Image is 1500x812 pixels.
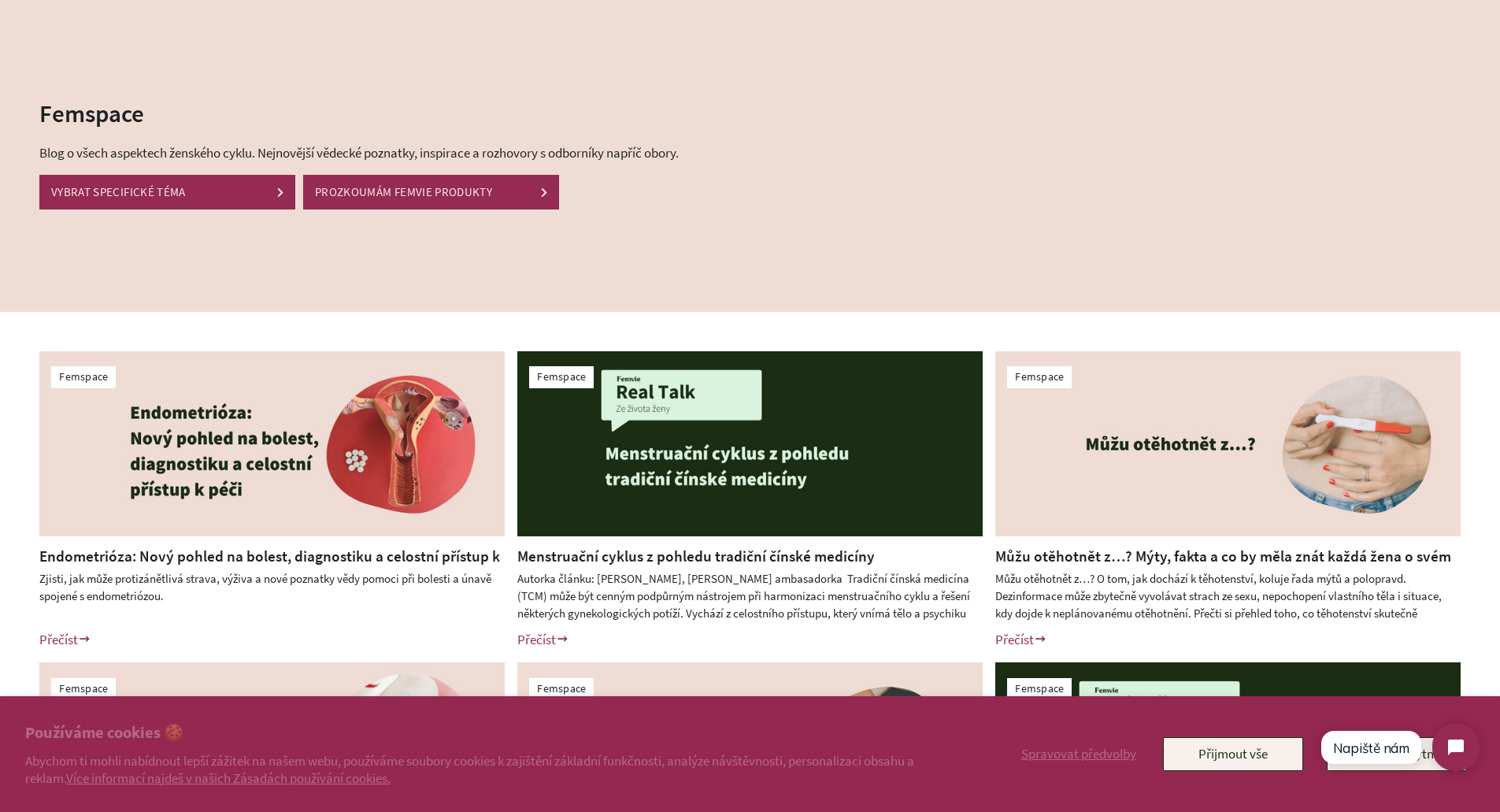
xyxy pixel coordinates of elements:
a: Více informací najdeš v našich Zásadách používání cookies. [66,769,391,787]
span: Spravovat předvolby [1021,745,1136,762]
a: Femspace [537,369,586,384]
div: Autorka článku: [PERSON_NAME], [PERSON_NAME] ambasadorka Tradiční čínská medicína (TCM) může být ... [517,570,983,621]
a: Femspace [59,369,108,384]
a: Menstruační cyklus z pohledu tradiční čínské medicíny [517,547,875,565]
p: Abychom ti mohli nabídnout lepší zážitek na našem webu, používáme soubory cookies k zajištění zák... [25,752,946,787]
button: Spravovat předvolby [1018,737,1139,770]
a: VYBRAT SPECIFICKÉ TÉMA [39,175,295,209]
iframe: Tidio Chat [1306,710,1493,784]
a: Femspace [59,681,108,695]
a: Přečíst [995,631,1047,648]
a: Endometrióza: Nový pohled na bolest, diagnostiku a celostní přístup k péči [39,547,500,587]
h2: Používáme cookies 🍪 [25,721,946,744]
button: Přijmout vše [1163,737,1303,770]
a: Přečíst [39,631,91,648]
img: Menstruační cyklus z pohledu tradiční čínské medicíny [517,351,983,536]
a: PROZKOUMÁM FEMVIE PRODUKTY [303,175,559,209]
p: Blog o všech aspektech ženského cyklu. Nejnovější vědecké poznatky, inspirace a rozhovory s odbor... [39,143,878,164]
a: Femspace [1015,681,1064,695]
div: Zjisti, jak může protizánětlivá strava, výživa a nové poznatky vědy pomoci při bolesti a únavě sp... [39,570,505,621]
a: Femspace [537,681,586,695]
div: Můžu otěhotnět z…? O tom, jak dochází k těhotenství, koluje řada mýtů a polopravd. Dezinformace m... [995,570,1461,621]
img: Můžu otěhotnět z…? Mýty, fakta a co by měla znát každá žena o svém cyklu [995,351,1461,536]
a: Můžu otěhotnět z…? Mýty, fakta a co by měla znát každá žena o svém cyklu [995,547,1451,587]
a: Femspace [1015,369,1064,384]
h2: Femspace [39,96,878,130]
a: Přečíst [517,631,569,648]
img: Endometrióza: Nový pohled na bolest, diagnostiku a celostní přístup k péči [39,351,505,536]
